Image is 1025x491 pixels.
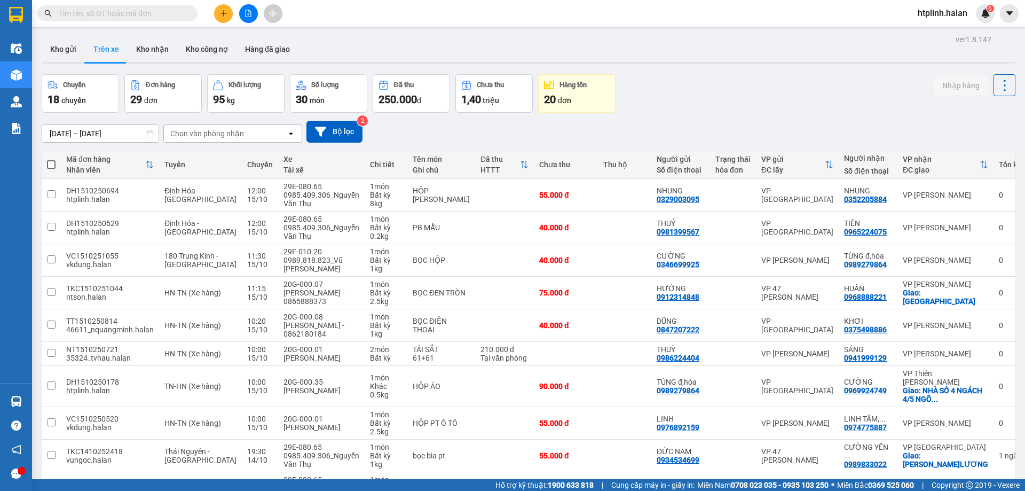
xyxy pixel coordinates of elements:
[731,481,829,489] strong: 0708 023 035 - 0935 103 250
[903,191,988,199] div: VP [PERSON_NAME]
[283,354,359,362] div: [PERSON_NAME]
[370,232,402,240] div: 0.2 kg
[247,317,273,325] div: 10:20
[657,354,699,362] div: 0986224404
[879,415,886,423] span: ...
[66,456,154,464] div: vungoc.halan
[903,280,988,289] div: VP [PERSON_NAME]
[657,317,705,325] div: DŨNG
[539,160,593,169] div: Chưa thu
[247,186,273,195] div: 12:00
[370,391,402,399] div: 0.5 kg
[844,228,887,236] div: 0965224075
[602,479,603,491] span: |
[1005,451,1021,460] span: ngày
[177,36,236,62] button: Kho công nợ
[370,382,402,391] div: Khác
[213,93,225,106] span: 95
[370,345,402,354] div: 2 món
[42,36,85,62] button: Kho gửi
[657,219,705,228] div: THUỶ
[66,378,154,386] div: DH1510250178
[283,182,359,191] div: 29E-080.65
[844,154,892,162] div: Người nhận
[611,479,695,491] span: Cung cấp máy in - giấy in:
[310,96,325,105] span: món
[66,186,154,195] div: DH1510250694
[247,447,273,456] div: 19:30
[283,155,359,163] div: Xe
[844,460,887,469] div: 0989833022
[761,219,833,236] div: VP [GEOGRAPHIC_DATA]
[844,186,892,195] div: NHUNG
[539,382,593,391] div: 90.000 đ
[455,74,533,113] button: Chưa thu1,40 triệu
[903,386,988,403] div: Giao: NHÀ SỐ 4 NGÁCH 4/5 NGÕ 4 ĐƯỜNG VÂN CANH, HOÀI ĐỨC , HÀ NỘI
[247,228,273,236] div: 15/10
[144,96,157,105] span: đơn
[657,252,705,260] div: CƯỜNG
[956,34,991,45] div: ver 1.8.147
[63,81,85,89] div: Chuyến
[413,223,470,232] div: PB MẪU
[657,345,705,354] div: THUỲ
[287,129,295,138] svg: open
[987,5,994,12] sup: 6
[844,195,887,204] div: 0352205884
[903,349,988,358] div: VP [PERSON_NAME]
[413,345,470,354] div: TẢI SẮT
[59,7,185,19] input: Tìm tên, số ĐT hoặc mã đơn
[66,317,154,325] div: TT1510250814
[164,321,221,330] span: HN-TN (Xe hàng)
[247,293,273,301] div: 15/10
[264,4,282,23] button: aim
[544,93,556,106] span: 20
[9,7,23,23] img: logo-vxr
[370,313,402,321] div: 1 món
[228,81,261,89] div: Khối lượng
[480,166,520,174] div: HTTT
[558,96,571,105] span: đơn
[66,386,154,395] div: htplinh.halan
[373,74,450,113] button: Đã thu250.000đ
[480,345,529,354] div: 210.000 đ
[844,293,887,301] div: 0968888221
[66,166,145,174] div: Nhân viên
[164,252,236,269] span: 180 Trung Kính - [GEOGRAPHIC_DATA]
[844,386,887,395] div: 0969924749
[761,419,833,427] div: VP [PERSON_NAME]
[539,223,593,232] div: 40.000 đ
[657,195,699,204] div: 0329003095
[844,345,892,354] div: SÁNG
[11,96,22,107] img: warehouse-icon
[370,191,402,199] div: Bất kỳ
[370,280,402,289] div: 1 món
[283,345,359,354] div: 20G-000.01
[413,166,470,174] div: Ghi chú
[48,93,59,106] span: 18
[269,10,277,17] span: aim
[394,81,414,89] div: Đã thu
[227,96,235,105] span: kg
[66,415,154,423] div: VC1510250520
[247,160,273,169] div: Chuyến
[539,289,593,297] div: 75.000 đ
[657,386,699,395] div: 0989279864
[761,186,833,204] div: VP [GEOGRAPHIC_DATA]
[283,321,359,338] div: [PERSON_NAME] - 0862180184
[370,427,402,436] div: 2.5 kg
[370,460,402,469] div: 1 kg
[220,10,227,17] span: plus
[245,10,252,17] span: file-add
[283,378,359,386] div: 20G-000.35
[844,354,887,362] div: 0941999129
[477,81,504,89] div: Chưa thu
[247,386,273,395] div: 15/10
[283,476,359,484] div: 29E-080.65
[903,155,980,163] div: VP nhận
[214,4,233,23] button: plus
[844,167,892,175] div: Số điện thoại
[283,223,359,240] div: 0985.409.306_Nguyễn Văn Thụ
[761,155,825,163] div: VP gửi
[239,4,258,23] button: file-add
